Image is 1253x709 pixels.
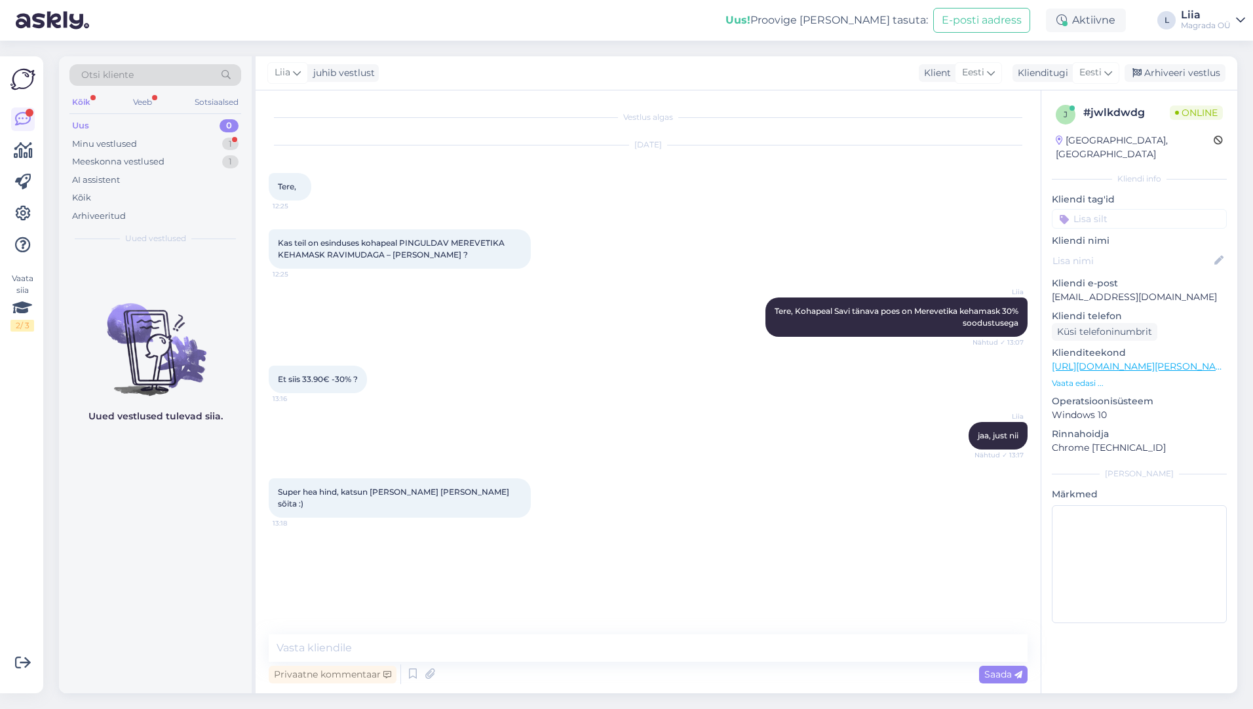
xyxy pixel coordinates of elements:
[725,12,928,28] div: Proovige [PERSON_NAME] tasuta:
[1072,14,1115,26] font: Aktiivne
[1157,11,1176,29] div: L
[1052,488,1227,501] p: Märkmed
[1052,468,1227,480] div: [PERSON_NAME]
[10,273,34,296] font: Vaata siia
[725,14,750,26] b: Uus!
[222,155,239,168] div: 1
[222,138,239,151] div: 1
[974,412,1024,421] span: Liia
[1079,66,1102,80] span: Eesti
[1052,234,1227,248] p: Kliendi nimi
[919,66,951,80] div: Klient
[1052,309,1227,323] p: Kliendi telefon
[978,431,1018,440] span: jaa, just nii
[81,68,134,82] span: Otsi kliente
[269,111,1028,123] div: Vestlus algas
[1181,10,1245,31] a: LiiaMagrada OÜ
[278,487,511,508] span: Super hea hind, katsun [PERSON_NAME] [PERSON_NAME] sõita :)
[1052,173,1227,185] div: Kliendi info
[1083,105,1170,121] div: #
[1181,20,1231,31] div: Magrada OÜ
[275,66,290,80] span: Liia
[274,668,381,680] font: Privaatne kommentaar
[278,374,358,384] span: Et siis 33.90€ -30% ?
[72,210,126,223] div: Arhiveeritud
[1052,193,1227,206] p: Kliendi tag'id
[962,66,984,80] span: Eesti
[1052,377,1227,389] p: Vaata edasi ...
[88,410,223,423] p: Uued vestlused tulevad siia.
[1064,109,1068,119] span: j
[10,67,35,92] img: Askly Logo
[1144,67,1220,79] font: Arhiveeri vestlus
[1052,408,1227,422] p: Windows 10
[273,201,322,211] span: 12:25
[1052,254,1212,268] input: Lisa nimi
[1052,427,1227,441] p: Rinnahoidja
[973,337,1024,347] span: Nähtud ✓ 13:07
[1052,394,1227,408] p: Operatsioonisüsteem
[974,287,1024,297] span: Liia
[278,182,296,191] span: Tere,
[273,269,322,279] span: 12:25
[72,174,120,187] div: AI assistent
[1052,360,1233,372] a: [URL][DOMAIN_NAME][PERSON_NAME]
[130,94,155,111] div: Veeb
[72,191,91,204] div: Kõik
[1090,106,1145,119] font: jwlkdwdg
[59,280,252,398] img: Ei mingeid vestlusi
[72,155,164,168] div: Meeskonna vestlused
[273,518,322,528] span: 13:18
[1052,346,1227,360] p: Klienditeekond
[10,320,34,332] div: 2 / 3
[974,450,1024,460] span: Nähtud ✓ 13:17
[1052,277,1227,290] p: Kliendi e-post
[1052,290,1227,304] p: [EMAIL_ADDRESS][DOMAIN_NAME]
[1170,105,1223,120] span: Online
[1052,209,1227,229] input: Lisa silt
[1181,10,1231,20] div: Liia
[1012,66,1068,80] div: Klienditugi
[72,138,137,151] div: Minu vestlused
[308,66,375,80] div: juhib vestlust
[1052,441,1227,455] p: Chrome [TECHNICAL_ID]
[220,119,239,132] div: 0
[72,119,89,132] div: Uus
[1052,323,1157,341] div: Küsi telefoninumbrit
[278,238,507,259] span: Kas teil on esinduses kohapeal PINGULDAV MEREVETIKA KEHAMASK RAVIMUDAGA – [PERSON_NAME] ?
[775,306,1020,328] span: Tere, Kohapeal Savi tänava poes on Merevetika kehamask 30% soodustusega
[984,668,1012,680] font: Saada
[1056,134,1168,160] font: [GEOGRAPHIC_DATA], [GEOGRAPHIC_DATA]
[192,94,241,111] div: Sotsiaalsed
[69,94,93,111] div: Kõik
[269,139,1028,151] div: [DATE]
[273,394,322,404] span: 13:16
[933,8,1030,33] button: E-posti aadress
[125,233,186,244] span: Uued vestlused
